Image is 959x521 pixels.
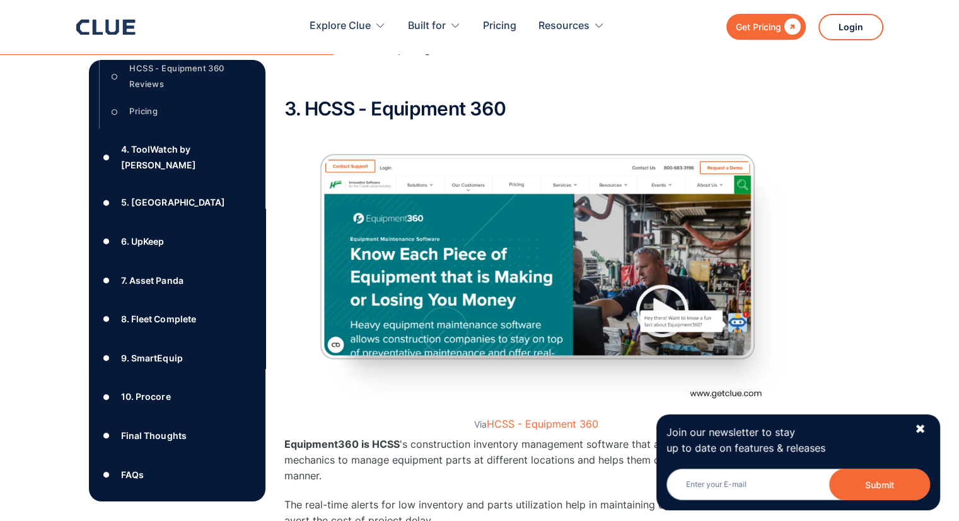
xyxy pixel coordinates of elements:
div: Final Thoughts [121,428,186,443]
div: Built for [408,6,461,46]
div: ● [99,310,114,329]
a: Login [818,14,883,40]
div: 4. ToolWatch by [PERSON_NAME] [121,141,255,173]
input: Enter your E-mail [666,469,930,500]
strong: Equipment360 is HCSS [284,438,400,450]
a: ●8. Fleet Complete [99,310,255,329]
div: ● [99,465,114,484]
a: ●7. Asset Panda [99,271,255,290]
a: ●6. UpKeep [99,232,255,251]
a: ○HCSS - Equipment 360 Reviews [107,61,246,92]
div: 5. [GEOGRAPHIC_DATA] [121,194,224,210]
a: ○Pricing [107,102,246,121]
div: ● [99,148,114,167]
div: Explore Clue [310,6,371,46]
div: ● [99,426,114,445]
a: ●Final Thoughts [99,426,255,445]
div: ● [99,349,114,368]
div: 6. UpKeep [121,233,164,249]
div: ○ [107,67,122,86]
a: ●FAQs [99,465,255,484]
div: Pricing [129,103,158,119]
div: Built for [408,6,446,46]
div:  [781,19,801,35]
div: 8. Fleet Complete [121,311,195,327]
a: Pricing [483,6,516,46]
button: Submit [829,469,930,500]
h2: 3. HCSS - Equipment 360 [284,98,789,119]
div: ● [99,232,114,251]
a: ●4. ToolWatch by [PERSON_NAME] [99,141,255,173]
p: Join our newsletter to stay up to date on features & releases [666,424,904,456]
a: ●10. Procore [99,387,255,406]
div: HCSS - Equipment 360 Reviews [129,61,245,92]
div: FAQs [121,467,144,483]
p: 's construction inventory management software that allows shop managers and mechanics to manage e... [284,436,789,484]
div: ○ [107,102,122,121]
div: ● [99,193,114,212]
div: ✖ [915,421,926,437]
div: ● [99,271,114,290]
p: ‍ [284,70,789,86]
div: 9. SmartEquip [121,350,182,366]
a: ●9. SmartEquip [99,349,255,368]
a: HCSS - Equipment 360 [487,418,598,430]
a: Get Pricing [726,14,806,40]
img: HCSS Equipment 360 homepage [284,132,789,416]
a: ●5. [GEOGRAPHIC_DATA] [99,193,255,212]
div: ● [99,387,114,406]
div: 7. Asset Panda [121,272,183,288]
div: Explore Clue [310,6,386,46]
div: 10. Procore [121,389,170,404]
div: Resources [538,6,605,46]
figcaption: Via [284,419,789,430]
div: Resources [538,6,590,46]
div: Get Pricing [736,19,781,35]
